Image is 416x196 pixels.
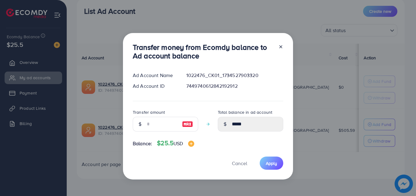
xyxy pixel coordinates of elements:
[260,157,283,170] button: Apply
[181,72,288,79] div: 1022476_CK01_1734527903320
[133,43,273,61] h3: Transfer money from Ecomdy balance to Ad account balance
[218,109,272,115] label: Total balance in ad account
[266,160,277,166] span: Apply
[157,139,194,147] h4: $25.5
[133,109,165,115] label: Transfer amount
[232,160,247,167] span: Cancel
[182,120,193,128] img: image
[128,83,181,90] div: Ad Account ID
[133,140,152,147] span: Balance:
[181,83,288,90] div: 7449740612842192912
[224,157,255,170] button: Cancel
[188,141,194,147] img: image
[128,72,181,79] div: Ad Account Name
[173,140,183,147] span: USD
